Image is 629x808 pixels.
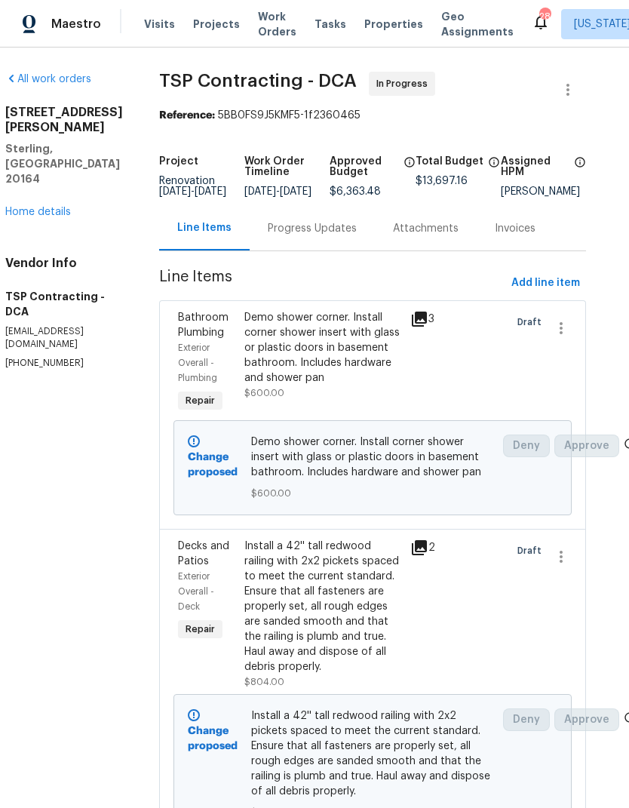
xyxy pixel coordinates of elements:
[5,325,123,351] p: [EMAIL_ADDRESS][DOMAIN_NAME]
[330,186,381,197] span: $6,363.48
[159,108,586,123] div: 5BB0FS9J5KMF5-1f2360465
[258,9,296,39] span: Work Orders
[188,726,238,751] b: Change proposed
[416,176,468,186] span: $13,697.16
[554,435,619,457] button: Approve
[244,310,401,386] div: Demo shower corner. Install corner shower insert with glass or plastic doors in basement bathroom...
[280,186,311,197] span: [DATE]
[403,156,416,186] span: The total cost of line items that have been approved by both Opendoor and the Trade Partner. This...
[314,19,346,29] span: Tasks
[178,541,229,567] span: Decks and Patios
[5,256,123,271] h4: Vendor Info
[244,389,284,398] span: $600.00
[5,357,123,370] p: [PHONE_NUMBER]
[5,141,123,186] h5: Sterling, [GEOGRAPHIC_DATA] 20164
[251,435,495,480] span: Demo shower corner. Install corner shower insert with glass or plastic doors in basement bathroom...
[159,110,215,121] b: Reference:
[416,156,483,167] h5: Total Budget
[410,310,434,328] div: 3
[188,452,238,478] b: Change proposed
[505,269,586,297] button: Add line item
[178,572,214,611] span: Exterior Overall - Deck
[441,9,514,39] span: Geo Assignments
[195,186,226,197] span: [DATE]
[503,708,550,731] button: Deny
[159,269,505,297] span: Line Items
[410,539,434,557] div: 2
[178,312,229,338] span: Bathroom Plumbing
[554,708,619,731] button: Approve
[178,343,217,382] span: Exterior Overall - Plumbing
[517,315,548,330] span: Draft
[539,9,550,24] div: 28
[503,435,550,457] button: Deny
[193,17,240,32] span: Projects
[511,274,580,293] span: Add line item
[5,289,123,319] h5: TSP Contracting - DCA
[179,622,221,637] span: Repair
[159,186,226,197] span: -
[501,186,586,197] div: [PERSON_NAME]
[251,486,495,501] span: $600.00
[159,186,191,197] span: [DATE]
[144,17,175,32] span: Visits
[179,393,221,408] span: Repair
[517,543,548,558] span: Draft
[330,156,398,177] h5: Approved Budget
[501,156,569,177] h5: Assigned HPM
[5,207,71,217] a: Home details
[268,221,357,236] div: Progress Updates
[244,186,276,197] span: [DATE]
[574,156,586,186] span: The hpm assigned to this work order.
[51,17,101,32] span: Maestro
[5,105,123,135] h2: [STREET_ADDRESS][PERSON_NAME]
[177,220,232,235] div: Line Items
[495,221,535,236] div: Invoices
[159,176,226,197] span: Renovation
[393,221,459,236] div: Attachments
[364,17,423,32] span: Properties
[244,539,401,674] div: Install a 42'' tall redwood railing with 2x2 pickets spaced to meet the current standard. Ensure ...
[159,72,357,90] span: TSP Contracting - DCA
[376,76,434,91] span: In Progress
[159,156,198,167] h5: Project
[244,677,284,687] span: $804.00
[251,708,495,799] span: Install a 42'' tall redwood railing with 2x2 pickets spaced to meet the current standard. Ensure ...
[244,186,311,197] span: -
[244,156,330,177] h5: Work Order Timeline
[5,74,91,84] a: All work orders
[488,156,500,176] span: The total cost of line items that have been proposed by Opendoor. This sum includes line items th...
